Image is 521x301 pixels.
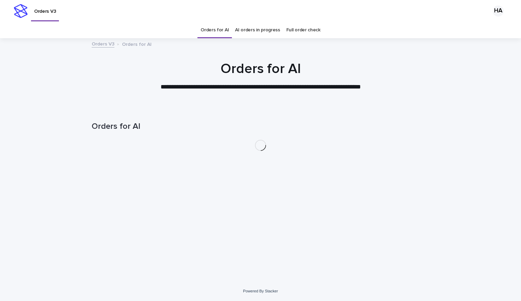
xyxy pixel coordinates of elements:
h1: Orders for AI [92,61,429,77]
a: Full order check [286,22,320,38]
a: Orders for AI [201,22,229,38]
a: Powered By Stacker [243,289,278,293]
h1: Orders for AI [92,122,429,132]
div: HA [493,6,504,17]
a: AI orders in progress [235,22,280,38]
img: stacker-logo-s-only.png [14,4,28,18]
a: Orders V3 [92,40,114,48]
p: Orders for AI [122,40,152,48]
